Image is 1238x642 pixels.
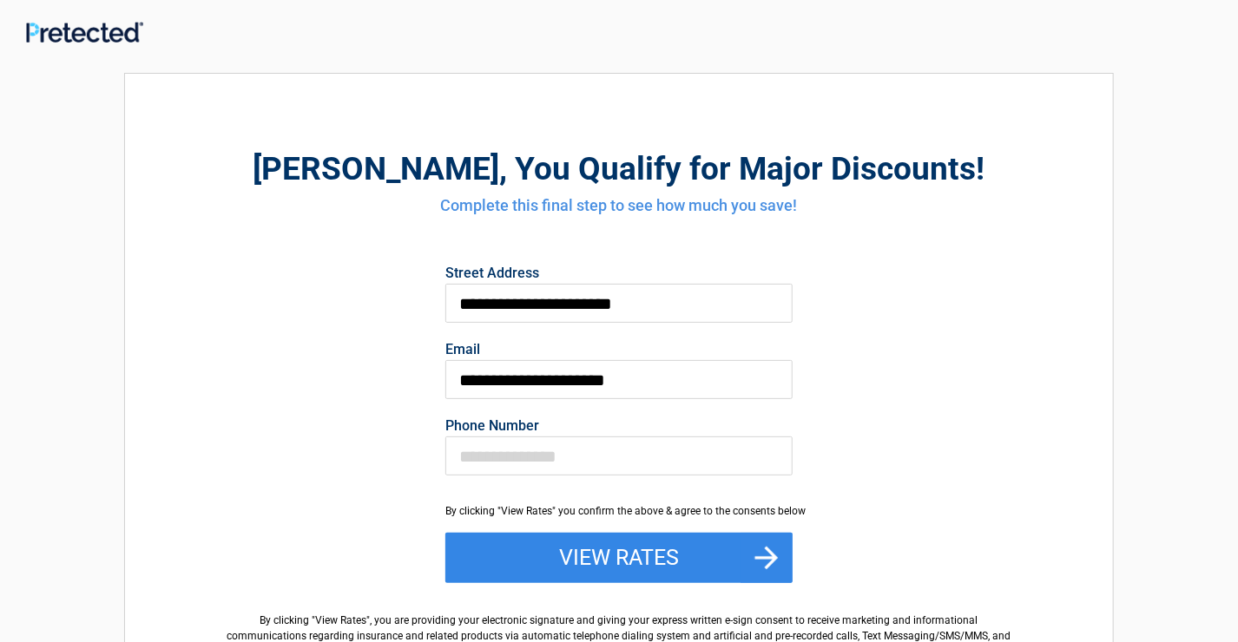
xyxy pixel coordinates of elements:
[445,343,793,357] label: Email
[221,147,1017,190] h2: , You Qualify for Major Discounts!
[254,150,500,187] span: [PERSON_NAME]
[26,22,143,43] img: Main Logo
[221,194,1017,217] h4: Complete this final step to see how much you save!
[445,533,793,583] button: View Rates
[445,419,793,433] label: Phone Number
[445,266,793,280] label: Street Address
[445,503,793,519] div: By clicking "View Rates" you confirm the above & agree to the consents below
[316,614,367,626] span: View Rates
